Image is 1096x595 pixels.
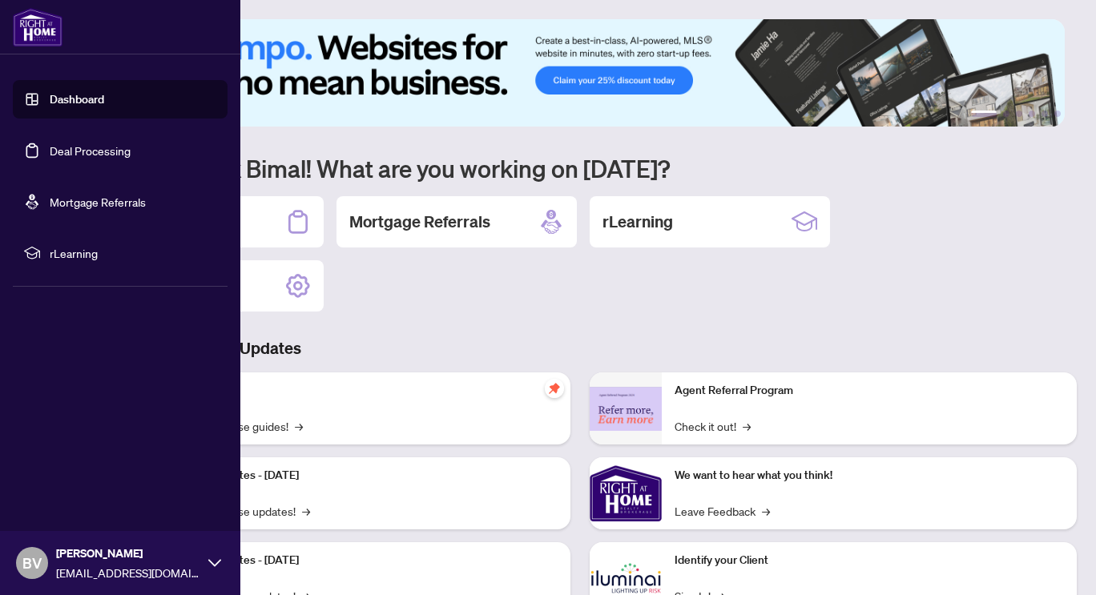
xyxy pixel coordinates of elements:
[168,552,558,569] p: Platform Updates - [DATE]
[762,502,770,520] span: →
[1032,539,1080,587] button: Open asap
[302,502,310,520] span: →
[545,379,564,398] span: pushpin
[1054,111,1061,117] button: 6
[168,467,558,484] p: Platform Updates - [DATE]
[1016,111,1022,117] button: 3
[675,552,1064,569] p: Identify your Client
[295,417,303,435] span: →
[50,244,216,262] span: rLearning
[1003,111,1009,117] button: 2
[50,143,131,158] a: Deal Processing
[56,545,200,562] span: [PERSON_NAME]
[50,195,146,209] a: Mortgage Referrals
[675,467,1064,484] p: We want to hear what you think!
[675,502,770,520] a: Leave Feedback→
[675,382,1064,400] p: Agent Referral Program
[743,417,751,435] span: →
[349,211,490,233] h2: Mortgage Referrals
[590,457,662,529] img: We want to hear what you think!
[590,387,662,431] img: Agent Referral Program
[1029,111,1035,117] button: 4
[56,564,200,581] span: [EMAIL_ADDRESS][DOMAIN_NAME]
[168,382,558,400] p: Self-Help
[971,111,997,117] button: 1
[83,337,1077,360] h3: Brokerage & Industry Updates
[602,211,673,233] h2: rLearning
[83,19,1065,127] img: Slide 0
[13,8,62,46] img: logo
[50,92,104,107] a: Dashboard
[83,153,1077,183] h1: Welcome back Bimal! What are you working on [DATE]?
[675,417,751,435] a: Check it out!→
[22,552,42,574] span: BV
[1042,111,1048,117] button: 5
